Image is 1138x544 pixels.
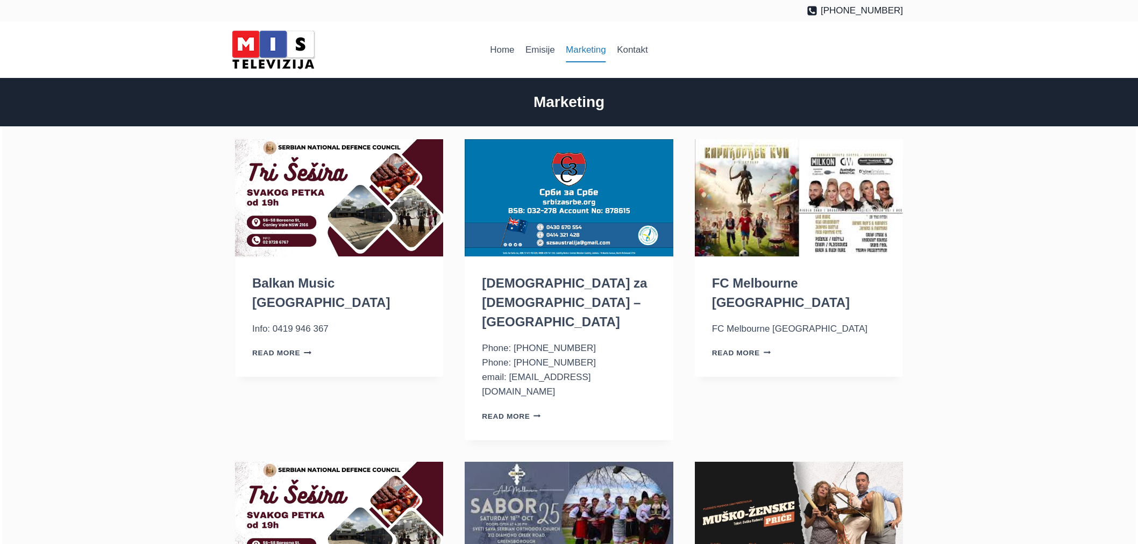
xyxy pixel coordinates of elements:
[821,3,903,18] span: [PHONE_NUMBER]
[252,349,311,357] a: Read More
[252,276,390,310] a: Balkan Music [GEOGRAPHIC_DATA]
[807,3,903,18] a: [PHONE_NUMBER]
[235,139,443,256] img: Srpska Narodna Odbrana
[235,139,443,256] a: Balkan Music Australia
[227,27,319,73] img: MIS Television
[560,37,611,63] a: Marketing
[485,37,520,63] a: Home
[482,412,541,420] a: Read More
[712,321,886,336] p: FC Melbourne [GEOGRAPHIC_DATA]
[611,37,653,63] a: Kontakt
[712,349,771,357] a: Read More
[465,139,673,256] img: Srbi za Srbe – Australija
[695,139,903,256] img: FC Melbourne Srbija
[235,91,903,113] h2: Marketing
[252,321,426,336] p: Info: 0419 946 367
[712,276,850,310] a: FC Melbourne [GEOGRAPHIC_DATA]
[482,341,656,399] p: Phone: [PHONE_NUMBER] Phone: [PHONE_NUMBER] email: [EMAIL_ADDRESS][DOMAIN_NAME]
[485,37,653,63] nav: Primary
[482,276,647,329] a: [DEMOGRAPHIC_DATA] za [DEMOGRAPHIC_DATA] – [GEOGRAPHIC_DATA]
[520,37,560,63] a: Emisije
